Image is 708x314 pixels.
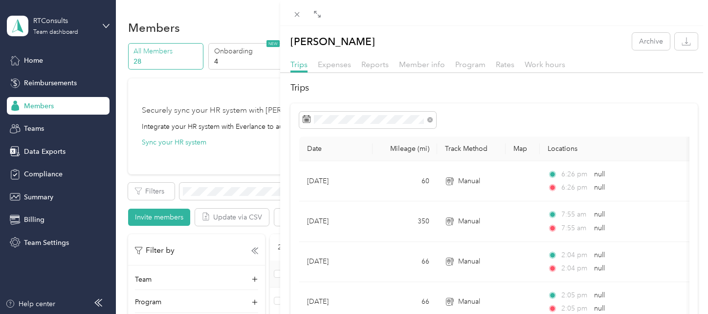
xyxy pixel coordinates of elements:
span: Reports [361,60,389,69]
span: null [594,170,605,178]
span: Trips [290,60,308,69]
span: 7:55 am [561,223,589,234]
td: [DATE] [299,161,373,201]
span: Manual [458,216,480,227]
span: 7:55 am [561,209,589,220]
span: Manual [458,256,480,267]
span: 2:05 pm [561,303,589,314]
td: 350 [373,201,437,242]
span: Expenses [318,60,351,69]
td: 66 [373,242,437,282]
span: null [594,210,605,218]
span: 6:26 pm [561,182,589,193]
span: null [594,251,605,259]
span: 2:04 pm [561,250,589,261]
span: Program [455,60,486,69]
span: Work hours [525,60,565,69]
p: [PERSON_NAME] [290,33,375,50]
span: Rates [496,60,514,69]
td: [DATE] [299,201,373,242]
span: null [594,224,605,232]
th: Map [506,137,540,161]
th: Mileage (mi) [373,137,437,161]
th: Date [299,137,373,161]
button: Archive [632,33,670,50]
span: Manual [458,176,480,187]
span: null [594,183,605,192]
td: 60 [373,161,437,201]
span: Member info [399,60,445,69]
span: 2:04 pm [561,263,589,274]
th: Track Method [437,137,506,161]
h2: Trips [290,81,698,95]
td: [DATE] [299,242,373,282]
span: Manual [458,296,480,307]
iframe: Everlance-gr Chat Button Frame [653,259,708,314]
span: null [594,264,605,272]
span: null [594,291,605,299]
span: null [594,304,605,313]
span: 6:26 pm [561,169,589,180]
span: 2:05 pm [561,290,589,301]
